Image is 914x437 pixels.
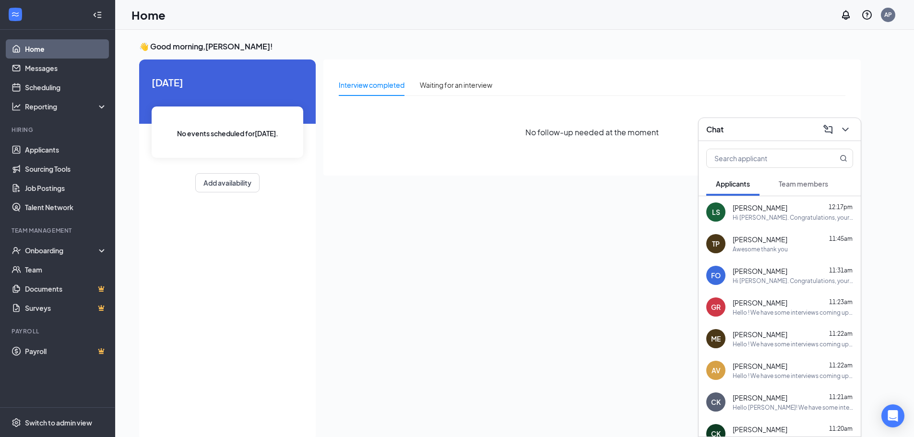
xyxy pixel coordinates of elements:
span: [PERSON_NAME] [733,361,787,371]
svg: Notifications [840,9,852,21]
div: Hiring [12,126,105,134]
div: AP [884,11,892,19]
div: Hello ! We have some interviews coming up [DATE][DATE], in the afternoon. Would you be available ... [733,308,853,317]
svg: WorkstreamLogo [11,10,20,19]
div: LS [712,207,720,217]
div: Hi [PERSON_NAME]. Congratulations, your meeting with [PERSON_NAME] for True Blue Crew Member at [... [733,277,853,285]
div: ME [711,334,721,343]
a: Home [25,39,107,59]
div: Awesome thank you [733,245,788,253]
svg: ComposeMessage [822,124,834,135]
a: Applicants [25,140,107,159]
div: AV [712,366,721,375]
div: TP [712,239,720,248]
svg: Analysis [12,102,21,111]
div: Hello ! We have some interviews coming up [DATE][DATE], in the afternoon. Would you be available ... [733,372,853,380]
button: Add availability [195,173,260,192]
span: 11:21am [829,393,853,401]
div: Open Intercom Messenger [881,404,904,427]
div: Switch to admin view [25,418,92,427]
button: ComposeMessage [820,122,836,137]
svg: UserCheck [12,246,21,255]
div: Waiting for an interview [420,80,492,90]
div: Hello ! We have some interviews coming up [DATE][DATE], in the afternoon. Would you be available ... [733,340,853,348]
span: Applicants [716,179,750,188]
span: No events scheduled for [DATE] . [177,128,278,139]
svg: Settings [12,418,21,427]
span: [PERSON_NAME] [733,425,787,434]
a: Job Postings [25,178,107,198]
span: [PERSON_NAME] [733,393,787,402]
h3: Chat [706,124,724,135]
div: Reporting [25,102,107,111]
button: ChevronDown [838,122,853,137]
div: CK [711,397,721,407]
span: [PERSON_NAME] [733,203,787,213]
a: Sourcing Tools [25,159,107,178]
span: [DATE] [152,75,303,90]
span: 12:17pm [829,203,853,211]
span: 11:31am [829,267,853,274]
a: PayrollCrown [25,342,107,361]
a: Scheduling [25,78,107,97]
h1: Home [131,7,166,23]
a: DocumentsCrown [25,279,107,298]
a: Team [25,260,107,279]
span: 11:20am [829,425,853,432]
div: GR [711,302,721,312]
span: 11:22am [829,362,853,369]
div: Hello [PERSON_NAME]! We have some interviews coming up [DATE][DATE], in the afternoon. Would you ... [733,403,853,412]
span: [PERSON_NAME] [733,298,787,307]
div: Interview completed [339,80,404,90]
svg: MagnifyingGlass [840,154,847,162]
div: Team Management [12,226,105,235]
div: Onboarding [25,246,99,255]
span: 11:45am [829,235,853,242]
h3: 👋 Good morning, [PERSON_NAME] ! [139,41,861,52]
span: 11:22am [829,330,853,337]
svg: Collapse [93,10,102,20]
a: SurveysCrown [25,298,107,318]
div: Hi [PERSON_NAME]. Congratulations, your meeting with [PERSON_NAME] for True Blue Crew Member at [... [733,213,853,222]
div: FO [711,271,721,280]
svg: ChevronDown [840,124,851,135]
svg: QuestionInfo [861,9,873,21]
a: Messages [25,59,107,78]
div: Payroll [12,327,105,335]
span: [PERSON_NAME] [733,330,787,339]
span: [PERSON_NAME] [733,266,787,276]
input: Search applicant [707,149,820,167]
span: No follow-up needed at the moment [525,126,659,138]
a: Talent Network [25,198,107,217]
span: [PERSON_NAME] [733,235,787,244]
span: Team members [779,179,828,188]
span: 11:23am [829,298,853,306]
